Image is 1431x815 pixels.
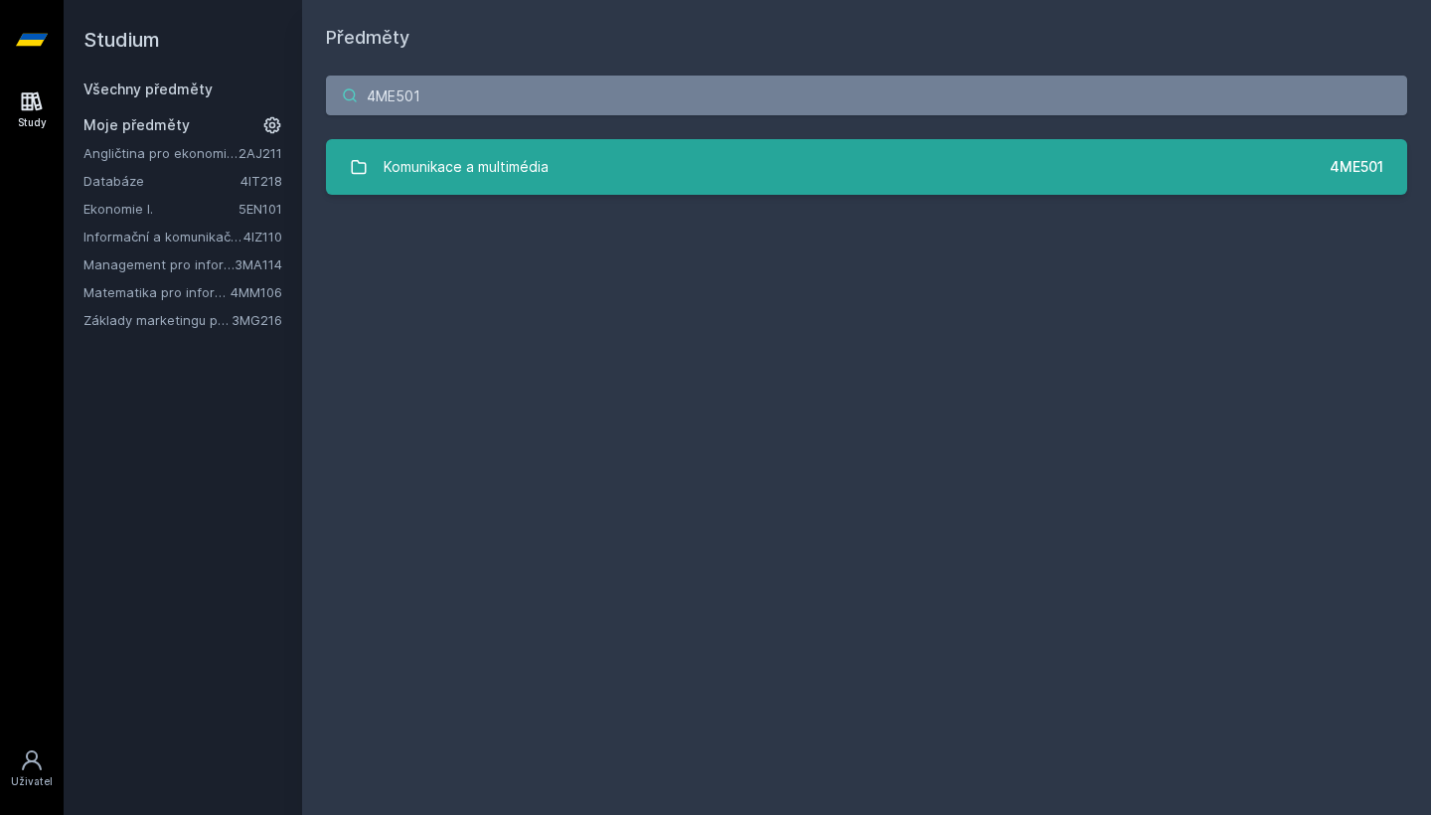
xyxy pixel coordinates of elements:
div: Komunikace a multimédia [384,147,549,187]
a: 2AJ211 [238,145,282,161]
input: Název nebo ident předmětu… [326,76,1407,115]
span: Moje předměty [83,115,190,135]
a: 4MM106 [231,284,282,300]
h1: Předměty [326,24,1407,52]
a: Základy marketingu pro informatiky a statistiky [83,310,232,330]
a: 4IT218 [240,173,282,189]
a: 4IZ110 [243,229,282,244]
a: Komunikace a multimédia 4ME501 [326,139,1407,195]
a: Ekonomie I. [83,199,238,219]
a: Angličtina pro ekonomická studia 1 (B2/C1) [83,143,238,163]
div: Uživatel [11,774,53,789]
a: Informační a komunikační technologie [83,227,243,246]
a: Všechny předměty [83,81,213,97]
a: Databáze [83,171,240,191]
a: 5EN101 [238,201,282,217]
a: 3MG216 [232,312,282,328]
div: 4ME501 [1330,157,1383,177]
a: 3MA114 [235,256,282,272]
a: Matematika pro informatiky [83,282,231,302]
a: Uživatel [4,738,60,799]
div: Study [18,115,47,130]
a: Study [4,80,60,140]
a: Management pro informatiky a statistiky [83,254,235,274]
